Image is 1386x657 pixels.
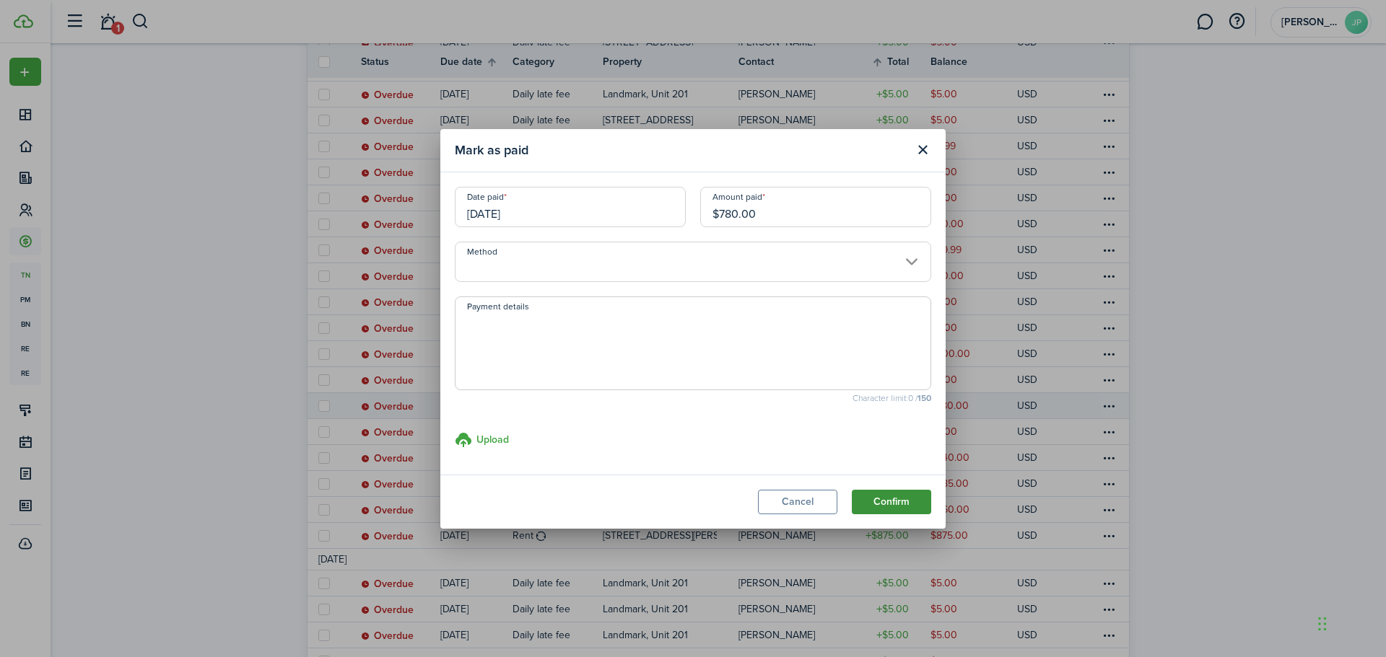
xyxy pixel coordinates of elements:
[852,490,931,514] button: Confirm
[476,432,509,447] h3: Upload
[910,138,935,162] button: Close modal
[918,392,931,405] b: 150
[1314,588,1386,657] iframe: Chat Widget
[1318,602,1327,645] div: Drag
[455,187,686,227] input: mm/dd/yyyy
[455,136,907,164] modal-title: Mark as paid
[700,187,931,227] input: 0.00
[758,490,837,514] button: Cancel
[455,394,931,402] small: Character limit: 0 /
